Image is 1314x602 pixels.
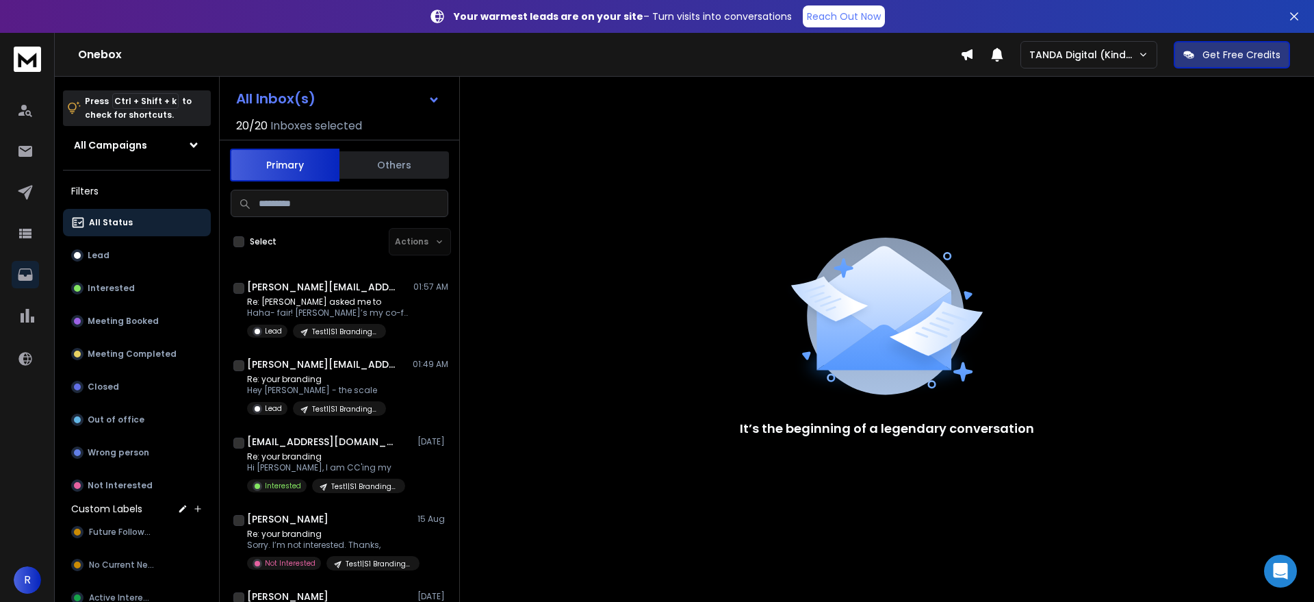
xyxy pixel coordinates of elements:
h1: All Inbox(s) [236,92,315,105]
p: Test1|S1 Branding + Funding Readiness|UK&Nordics|CEO, founder|210225 [346,559,411,569]
p: Lead [88,250,109,261]
button: All Campaigns [63,131,211,159]
button: Not Interested [63,472,211,499]
span: Future Followup [89,527,155,538]
button: R [14,566,41,594]
button: All Inbox(s) [225,85,451,112]
p: Reach Out Now [807,10,881,23]
p: Not Interested [88,480,153,491]
button: Others [339,150,449,180]
p: 15 Aug [417,514,448,525]
p: TANDA Digital (Kind Studio) [1029,48,1138,62]
button: Future Followup [63,518,211,546]
h3: Custom Labels [71,502,142,516]
span: 20 / 20 [236,118,268,134]
p: [DATE] [417,591,448,602]
p: Not Interested [265,558,315,568]
p: Meeting Booked [88,316,159,327]
p: Lead [265,403,282,414]
p: Re: your branding [247,374,386,385]
h1: [PERSON_NAME][EMAIL_ADDRESS][DOMAIN_NAME] [247,280,398,294]
p: Re: [PERSON_NAME] asked me to [247,297,411,308]
p: Interested [88,283,135,294]
p: Out of office [88,414,144,425]
h3: Filters [63,181,211,201]
img: logo [14,47,41,72]
label: Select [250,236,276,247]
button: Primary [230,149,339,181]
p: Test1|S1 Branding + Funding Readiness|UK&Nordics|CEO, founder|210225 [312,327,378,337]
button: Out of office [63,406,211,434]
p: 01:49 AM [413,359,448,370]
span: No Current Need [89,560,158,570]
p: Get Free Credits [1202,48,1280,62]
p: All Status [89,217,133,228]
strong: Your warmest leads are on your site [454,10,643,23]
p: Haha- fair! [PERSON_NAME]’s my co-founder. Totally [247,308,411,318]
p: – Turn visits into conversations [454,10,792,23]
p: Meeting Completed [88,349,177,360]
button: Get Free Credits [1174,41,1290,68]
p: 01:57 AM [413,281,448,292]
p: Closed [88,381,119,392]
button: Meeting Completed [63,340,211,368]
button: All Status [63,209,211,236]
button: Wrong person [63,439,211,466]
p: Press to check for shortcuts. [85,95,192,122]
h1: [EMAIL_ADDRESS][DOMAIN_NAME] [247,435,398,449]
h3: Inboxes selected [270,118,362,134]
p: Test1|S1 Branding + Funding Readiness|UK&Nordics|CEO, founder|210225 [331,481,397,492]
h1: [PERSON_NAME] [247,512,328,526]
p: Lead [265,326,282,336]
button: Closed [63,373,211,401]
button: Lead [63,242,211,269]
p: Hi [PERSON_NAME], I am CC'ing my [247,462,405,473]
h1: Onebox [78,47,960,63]
span: Ctrl + Shift + k [112,93,179,109]
button: Meeting Booked [63,308,211,335]
a: Reach Out Now [803,5,885,27]
p: Hey [PERSON_NAME] - the scale [247,385,386,396]
p: [DATE] [417,436,448,447]
h1: All Campaigns [74,138,147,152]
p: Test1|S1 Branding + Funding Readiness|UK&Nordics|CEO, founder|210225 [312,404,378,414]
h1: [PERSON_NAME][EMAIL_ADDRESS][DOMAIN_NAME] [247,358,398,371]
p: Interested [265,481,301,491]
div: Open Intercom Messenger [1264,555,1297,588]
p: Wrong person [88,447,149,458]
p: Sorry. I’m not interested. Thanks, [247,540,411,551]
p: Re: your branding [247,451,405,462]
button: Interested [63,275,211,302]
p: Re: your branding [247,529,411,540]
button: No Current Need [63,551,211,579]
p: It’s the beginning of a legendary conversation [740,419,1034,438]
